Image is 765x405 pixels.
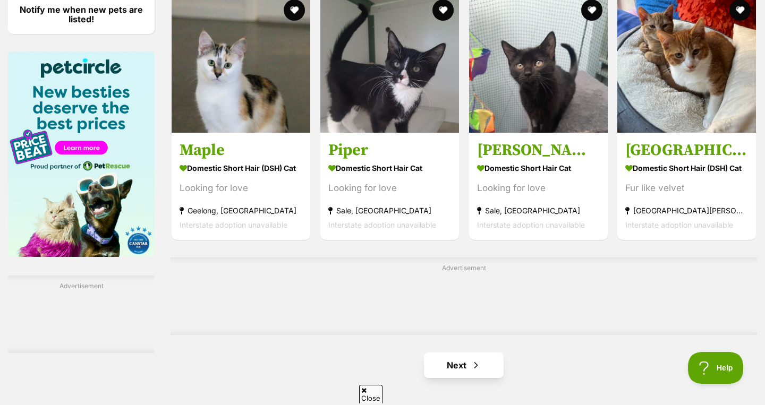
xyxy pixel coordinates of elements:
strong: [GEOGRAPHIC_DATA][PERSON_NAME][GEOGRAPHIC_DATA] [625,204,748,218]
div: Advertisement [171,257,757,335]
div: Advertisement [8,275,155,353]
strong: Domestic Short Hair Cat [328,161,451,176]
a: Next page [424,352,504,378]
strong: Domestic Short Hair Cat [477,161,600,176]
img: Pet Circle promo banner [8,51,155,256]
h3: [GEOGRAPHIC_DATA] [625,141,748,161]
strong: Domestic Short Hair (DSH) Cat [625,161,748,176]
nav: Pagination [171,352,757,378]
a: [GEOGRAPHIC_DATA] Domestic Short Hair (DSH) Cat Fur like velvet [GEOGRAPHIC_DATA][PERSON_NAME][GE... [617,133,756,240]
div: Fur like velvet [625,182,748,196]
h3: [PERSON_NAME] [477,141,600,161]
strong: Sale, [GEOGRAPHIC_DATA] [328,204,451,218]
h3: Piper [328,141,451,161]
strong: Sale, [GEOGRAPHIC_DATA] [477,204,600,218]
div: Looking for love [180,182,302,196]
strong: Geelong, [GEOGRAPHIC_DATA] [180,204,302,218]
a: Piper Domestic Short Hair Cat Looking for love Sale, [GEOGRAPHIC_DATA] Interstate adoption unavai... [320,133,459,240]
iframe: Help Scout Beacon - Open [688,352,744,384]
a: Maple Domestic Short Hair (DSH) Cat Looking for love Geelong, [GEOGRAPHIC_DATA] Interstate adopti... [172,133,310,240]
span: Close [359,385,382,403]
strong: Domestic Short Hair (DSH) Cat [180,161,302,176]
div: Looking for love [328,182,451,196]
span: Interstate adoption unavailable [328,221,436,230]
span: Interstate adoption unavailable [625,221,733,230]
a: [PERSON_NAME] Domestic Short Hair Cat Looking for love Sale, [GEOGRAPHIC_DATA] Interstate adoptio... [469,133,608,240]
div: Looking for love [477,182,600,196]
span: Interstate adoption unavailable [180,221,287,230]
h3: Maple [180,141,302,161]
span: Interstate adoption unavailable [477,221,585,230]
